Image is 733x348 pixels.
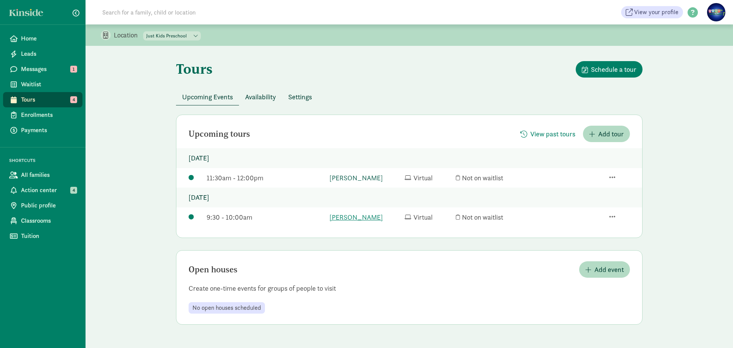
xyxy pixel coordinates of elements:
[3,167,82,183] a: All families
[3,213,82,228] a: Classrooms
[21,231,76,241] span: Tuition
[405,212,452,222] div: Virtual
[329,173,401,183] a: [PERSON_NAME]
[70,66,77,73] span: 1
[21,186,76,195] span: Action center
[21,34,76,43] span: Home
[530,129,575,139] span: View past tours
[456,173,527,183] div: Not on waitlist
[21,49,76,58] span: Leads
[176,61,213,76] h1: Tours
[288,92,312,102] span: Settings
[239,89,282,105] button: Availability
[3,62,82,77] a: Messages 1
[579,261,630,278] button: Add event
[405,173,452,183] div: Virtual
[182,92,233,102] span: Upcoming Events
[21,95,76,104] span: Tours
[21,80,76,89] span: Waitlist
[598,129,624,139] span: Add tour
[329,212,401,222] a: [PERSON_NAME]
[245,92,276,102] span: Availability
[514,126,581,142] button: View past tours
[3,77,82,92] a: Waitlist
[583,126,630,142] button: Add tour
[3,183,82,198] a: Action center 4
[621,6,683,18] a: View your profile
[3,92,82,107] a: Tours 4
[3,107,82,123] a: Enrollments
[189,129,250,139] h2: Upcoming tours
[3,228,82,244] a: Tuition
[3,123,82,138] a: Payments
[514,130,581,139] a: View past tours
[70,96,77,103] span: 4
[21,126,76,135] span: Payments
[176,89,239,105] button: Upcoming Events
[21,110,76,120] span: Enrollments
[21,201,76,210] span: Public profile
[176,284,642,293] p: Create one-time events for groups of people to visit
[21,65,76,74] span: Messages
[3,46,82,62] a: Leads
[98,5,312,20] input: Search for a family, child or location
[21,170,76,180] span: All families
[70,187,77,194] span: 4
[594,264,624,275] span: Add event
[189,265,237,274] h2: Open houses
[576,61,643,78] button: Schedule a tour
[207,212,325,222] div: 9:30 - 10:00am
[176,188,642,207] p: [DATE]
[282,89,318,105] button: Settings
[192,304,261,311] span: No open houses scheduled
[695,311,733,348] iframe: Chat Widget
[591,64,636,74] span: Schedule a tour
[3,31,82,46] a: Home
[176,148,642,168] p: [DATE]
[456,212,527,222] div: Not on waitlist
[114,31,143,40] p: Location
[207,173,325,183] div: 11:30am - 12:00pm
[3,198,82,213] a: Public profile
[21,216,76,225] span: Classrooms
[634,8,678,17] span: View your profile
